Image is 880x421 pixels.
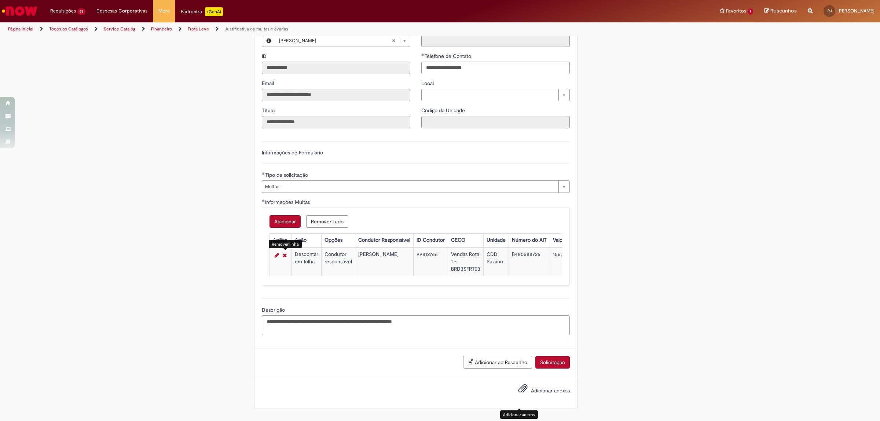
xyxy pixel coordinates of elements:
span: 1 [748,8,753,15]
input: Departamento [421,34,570,47]
ul: Trilhas de página [5,22,581,36]
a: Frota Leve [188,26,209,32]
a: Rascunhos [764,8,797,15]
td: 156,18 [550,248,575,276]
td: B480588726 [509,248,550,276]
input: Telefone de Contato [421,62,570,74]
textarea: Descrição [262,315,570,336]
button: Add a row for Informações Multas [269,215,301,228]
span: Telefone de Contato [425,53,473,59]
td: Vendas Rota 1 - BRD3SFRT03 [448,248,483,276]
span: 63 [77,8,85,15]
input: ID [262,62,410,74]
span: Favoritos [726,7,746,15]
input: Código da Unidade [421,116,570,128]
span: Obrigatório Preenchido [262,199,265,202]
span: Descrição [262,307,286,313]
button: Favorecido, Visualizar este registro Ryan Jacinto [262,35,275,47]
span: Informações Multas [265,199,311,205]
abbr: Limpar campo Favorecido [388,35,399,47]
button: Adicionar ao Rascunho [463,356,532,369]
button: Adicionar anexos [516,382,529,399]
button: Remove all rows for Informações Multas [306,215,348,228]
span: Despesas Corporativas [96,7,147,15]
td: CDD Suzano [483,248,509,276]
span: Obrigatório Preenchido [262,172,265,175]
th: Opções [321,233,355,247]
a: Remover linha 1 [281,251,289,260]
td: Descontar em folha [291,248,321,276]
span: [PERSON_NAME] [837,8,874,14]
div: Padroniza [181,7,223,16]
a: Financeiro [151,26,172,32]
a: Editar Linha 1 [273,251,281,260]
th: Número do AIT [509,233,550,247]
span: RJ [828,8,832,13]
td: [PERSON_NAME] [355,248,413,276]
th: ID Condutor [413,233,448,247]
span: Multas [265,181,555,193]
span: Adicionar anexos [531,387,570,394]
span: Obrigatório Preenchido [421,53,425,56]
th: CECO [448,233,483,247]
div: Adicionar anexos [500,410,538,419]
label: Somente leitura - Título [262,107,276,114]
td: Condutor responsável [321,248,355,276]
th: Condutor Responsável [355,233,413,247]
input: Título [262,116,410,128]
th: Valor R$ [550,233,575,247]
button: Solicitação [535,356,570,369]
img: ServiceNow [1,4,38,18]
th: Ação [291,233,321,247]
span: Rascunhos [770,7,797,14]
span: Somente leitura - ID [262,53,268,59]
label: Somente leitura - Código da Unidade [421,107,466,114]
span: Requisições [50,7,76,15]
span: More [158,7,170,15]
div: Remover linha [269,240,302,248]
span: Local [421,80,435,87]
a: Service Catalog [104,26,135,32]
td: 99812766 [413,248,448,276]
input: Email [262,89,410,101]
a: Justificativa de multas e avarias [225,26,288,32]
label: Somente leitura - ID [262,52,268,60]
a: [PERSON_NAME]Limpar campo Favorecido [275,35,410,47]
a: Limpar campo Local [421,89,570,101]
span: [PERSON_NAME] [279,35,392,47]
label: Informações de Formulário [262,149,323,156]
th: Unidade [483,233,509,247]
label: Somente leitura - Email [262,80,275,87]
th: Ações [269,233,291,247]
a: Página inicial [8,26,33,32]
p: +GenAi [205,7,223,16]
span: Tipo de solicitação [265,172,309,178]
a: Todos os Catálogos [49,26,88,32]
